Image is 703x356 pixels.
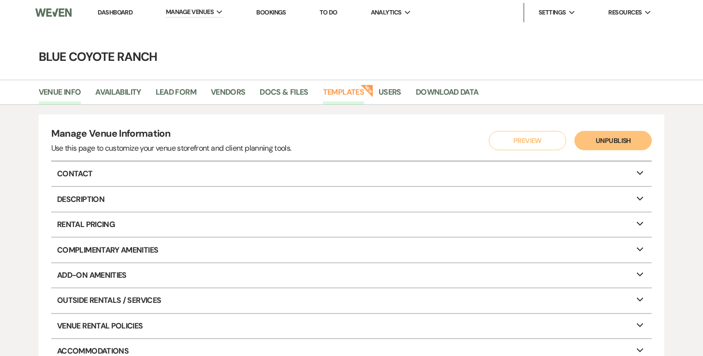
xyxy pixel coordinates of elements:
strong: New [360,84,374,97]
div: Use this page to customize your venue storefront and client planning tools. [51,142,292,154]
a: Preview [486,131,564,150]
a: To Do [320,8,337,16]
p: Complimentary Amenities [51,238,652,262]
p: Venue Rental Policies [51,314,652,338]
a: Docs & Files [260,86,308,104]
p: Contact [51,162,652,186]
p: Description [51,187,652,211]
h4: Manage Venue Information [51,127,292,142]
button: Unpublish [574,131,652,150]
a: Templates [323,86,364,104]
a: Lead Form [156,86,196,104]
p: Rental Pricing [51,213,652,237]
a: Users [379,86,401,104]
span: Settings [539,8,566,17]
a: Download Data [416,86,479,104]
img: Weven Logo [35,2,72,23]
h4: Blue Coyote Ranch [3,48,700,65]
a: Bookings [256,8,286,16]
span: Analytics [371,8,402,17]
p: Outside Rentals / Services [51,288,652,313]
a: Vendors [211,86,246,104]
a: Dashboard [98,8,132,16]
span: Resources [608,8,642,17]
p: Add-On Amenities [51,263,652,287]
button: Preview [489,131,566,150]
span: Manage Venues [166,7,214,17]
a: Venue Info [39,86,81,104]
a: Availability [95,86,141,104]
